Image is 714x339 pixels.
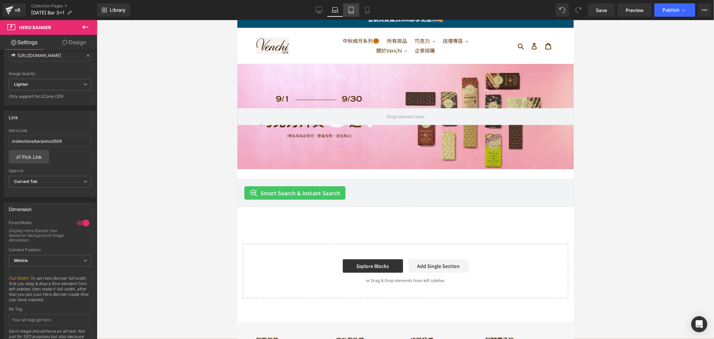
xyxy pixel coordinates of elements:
a: Explore Blocks [105,239,166,253]
div: Display Hero Banner box based on background image dimension. [9,228,69,243]
div: Image Quality [9,71,91,76]
div: Open In [9,168,91,173]
span: : To set Hero Banner full width, first you drag & drop a Row element from left sidebar, then make... [9,276,91,307]
a: Pick Link [9,150,49,163]
div: v6 [13,6,22,14]
a: Preview [618,3,652,17]
a: 中秋綺月系列🥮 [102,16,146,26]
button: 關於Venchi [136,26,173,36]
button: Redo [572,3,585,17]
div: Content Position [9,248,91,252]
div: Link [9,111,18,120]
span: Preview [626,7,644,14]
a: Laptop [327,3,343,17]
span: Smart Search & Instant Search [23,169,103,177]
a: 企業採購 [174,26,201,36]
span: Publish [662,7,679,13]
div: Only support for UCare CDN [9,94,91,104]
span: [DATE] Bar 3+1 [31,10,64,15]
b: Lighter [14,82,28,87]
img: Venchi Taiwan [18,17,52,33]
button: More [698,3,711,17]
b: Middle [14,258,28,263]
a: 所有商品 [147,16,173,26]
div: Dimension [9,203,32,212]
a: Collection Pages [31,3,97,9]
span: 巧克力 [178,17,193,24]
p: 訂閱電子報 [248,317,318,324]
input: Your alt tags go here [9,314,91,325]
a: Design [50,35,98,50]
a: Mobile [359,3,375,17]
div: Hero Link [9,128,91,133]
span: 關於Venchi [139,27,165,34]
span: 企業採購 [177,27,197,34]
input: Link [9,50,91,61]
button: 巧克力 [174,16,202,26]
a: Full Width [9,276,28,281]
span: Library [110,7,126,13]
p: 追蹤我們 [173,317,209,324]
span: Hero Banner [19,25,51,30]
a: New Library [97,3,130,17]
p: 條款與政策 [98,317,139,324]
button: Publish [654,3,695,17]
div: Alt Tag [9,307,91,312]
span: 所有商品 [150,17,170,24]
button: 送禮專區 [202,16,234,26]
a: Desktop [311,3,327,17]
p: 顧客服務 [18,317,49,324]
a: v6 [3,3,26,17]
a: Add Single Section [171,239,231,253]
b: Current Tab [14,179,38,184]
input: https://your-shop.myshopify.com [9,136,91,147]
button: Undo [556,3,569,17]
div: Fixed Mode [9,220,70,227]
span: Save [596,7,607,14]
div: Open Intercom Messenger [691,316,707,332]
p: or Drag & Drop elements from left sidebar [16,258,320,263]
a: Tablet [343,3,359,17]
span: 中秋綺月系列🥮 [106,17,142,24]
span: 送禮專區 [206,17,226,24]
